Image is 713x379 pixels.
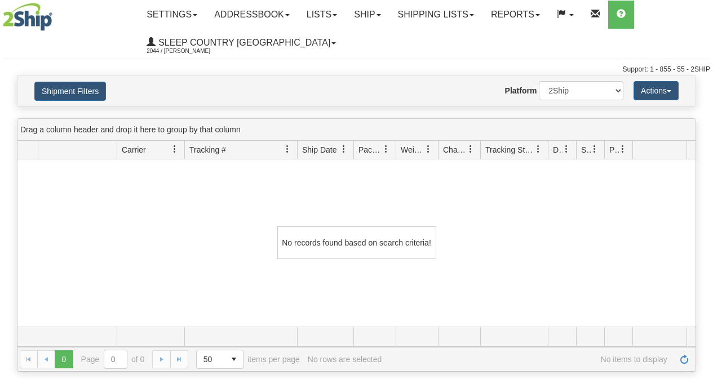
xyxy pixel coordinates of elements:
[34,82,106,101] button: Shipment Filters
[225,350,243,368] span: select
[389,355,667,364] span: No items to display
[346,1,389,29] a: Ship
[3,65,710,74] div: Support: 1 - 855 - 55 - 2SHIP
[298,1,346,29] a: Lists
[529,140,548,159] a: Tracking Status filter column settings
[675,350,693,368] a: Refresh
[358,144,382,155] span: Packages
[81,350,145,369] span: Page of 0
[485,144,534,155] span: Tracking Status
[419,140,438,159] a: Weight filter column settings
[138,29,344,57] a: Sleep Country [GEOGRAPHIC_DATA] 2044 / [PERSON_NAME]
[401,144,424,155] span: Weight
[609,144,619,155] span: Pickup Status
[389,1,482,29] a: Shipping lists
[277,226,436,259] div: No records found based on search criteria!
[156,38,330,47] span: Sleep Country [GEOGRAPHIC_DATA]
[17,119,696,141] div: grid grouping header
[189,144,226,155] span: Tracking #
[147,46,231,57] span: 2044 / [PERSON_NAME]
[505,85,537,96] label: Platform
[581,144,591,155] span: Shipment Issues
[687,132,712,247] iframe: chat widget
[482,1,548,29] a: Reports
[302,144,336,155] span: Ship Date
[443,144,467,155] span: Charge
[553,144,563,155] span: Delivery Status
[308,355,382,364] div: No rows are selected
[55,350,73,368] span: Page 0
[334,140,353,159] a: Ship Date filter column settings
[196,350,243,369] span: Page sizes drop down
[203,354,218,365] span: 50
[613,140,632,159] a: Pickup Status filter column settings
[585,140,604,159] a: Shipment Issues filter column settings
[377,140,396,159] a: Packages filter column settings
[206,1,298,29] a: Addressbook
[3,3,52,31] img: logo2044.jpg
[138,1,206,29] a: Settings
[196,350,300,369] span: items per page
[165,140,184,159] a: Carrier filter column settings
[461,140,480,159] a: Charge filter column settings
[634,81,679,100] button: Actions
[122,144,146,155] span: Carrier
[278,140,297,159] a: Tracking # filter column settings
[557,140,576,159] a: Delivery Status filter column settings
